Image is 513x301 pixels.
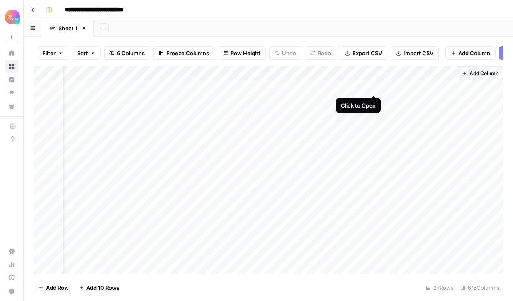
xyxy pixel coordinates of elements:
button: 6 Columns [104,46,150,60]
a: Settings [5,245,18,258]
button: Filter [37,46,68,60]
img: Alliance Logo [5,10,20,24]
span: Redo [318,49,331,57]
a: Home [5,46,18,60]
button: Freeze Columns [153,46,214,60]
a: Insights [5,73,18,86]
span: Undo [282,49,296,57]
button: Add 10 Rows [74,281,124,294]
button: Import CSV [391,46,439,60]
span: Add Row [46,284,69,292]
button: Add Row [34,281,74,294]
div: 27 Rows [423,281,457,294]
button: Row Height [218,46,266,60]
a: Your Data [5,100,18,113]
span: 6 Columns [117,49,145,57]
span: Add Column [469,70,498,77]
span: Add 10 Rows [86,284,119,292]
div: 6/6 Columns [457,281,503,294]
button: Add Column [445,46,496,60]
a: Learning Hub [5,271,18,284]
a: Usage [5,258,18,271]
button: Redo [305,46,336,60]
a: Sheet 1 [42,20,94,37]
button: Undo [269,46,301,60]
button: Sort [72,46,101,60]
div: Click to Open [341,101,376,110]
span: Row Height [231,49,260,57]
span: Import CSV [404,49,433,57]
button: Workspace: Alliance [5,7,18,27]
span: Add Column [458,49,490,57]
span: Filter [42,49,56,57]
a: Browse [5,60,18,73]
button: Help + Support [5,284,18,298]
span: Export CSV [353,49,382,57]
a: Opportunities [5,86,18,100]
button: Export CSV [340,46,387,60]
button: Add Column [459,68,502,79]
div: Sheet 1 [58,24,78,32]
span: Freeze Columns [166,49,209,57]
span: Sort [77,49,88,57]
